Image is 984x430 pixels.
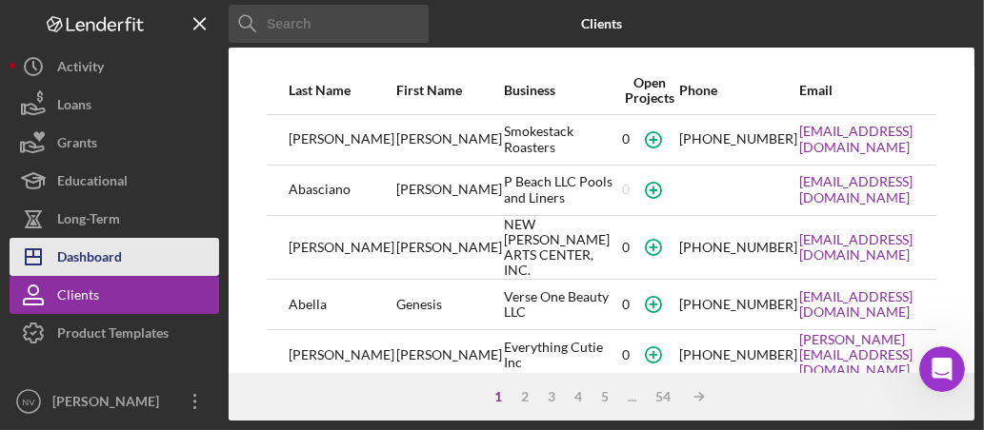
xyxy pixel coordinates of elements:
div: Activity [57,48,104,90]
div: 1 [485,389,512,404]
button: Grants [10,124,219,162]
div: Clients [57,276,99,319]
div: 0 [622,240,630,255]
div: [PERSON_NAME] [289,116,394,164]
div: 54 [646,389,680,404]
span: , Checklist Item [58,205,162,221]
span: Client [180,123,219,138]
div: Abella [289,281,394,328]
span: Name [19,205,58,221]
span: Home [44,283,83,297]
span: Messages [158,283,224,297]
div: [PHONE_NUMBER] [679,297,797,312]
button: Dashboard [10,238,219,276]
div: [PERSON_NAME] [396,166,502,214]
div: Close [334,8,369,42]
div: Long-Term [57,200,120,243]
span: is Invited to [219,123,297,138]
div: Genesis [396,281,502,328]
span: Upload & Download Documents [19,166,231,181]
button: Educational [10,162,219,200]
div: Open Projects [622,75,677,106]
div: [PERSON_NAME] [396,116,502,164]
div: Educational [57,162,128,205]
button: Clients [10,276,219,314]
div: [PERSON_NAME] [396,217,502,278]
div: Grants [57,124,97,166]
div: Verse One Beauty LLC [504,281,620,328]
a: [EMAIL_ADDRESS][DOMAIN_NAME] [799,289,914,320]
div: First Name [396,83,502,98]
span: , [277,186,281,201]
div: [PERSON_NAME] [289,331,394,379]
a: [EMAIL_ADDRESS][DOMAIN_NAME] [799,174,914,205]
div: [PERSON_NAME] [396,331,502,379]
div: [PERSON_NAME] [289,217,394,278]
input: Search for help [13,50,368,88]
div: Abasciano [289,166,394,214]
div: Email [799,83,914,98]
div: 0 [622,347,630,362]
div: P Beach LLC Pools and Liners [504,166,620,214]
div: 4 [565,389,592,404]
div: 0 [622,131,630,147]
div: Smokestack Roasters [504,116,620,164]
div: [PHONE_NUMBER] [679,240,797,255]
div: [PHONE_NUMBER] [679,347,797,362]
div: 3 [538,389,565,404]
div: ... [618,389,646,404]
span: Name [238,186,277,201]
span: Help [300,283,334,297]
button: Long-Term [10,200,219,238]
div: Loans [57,86,91,128]
b: Clients [581,16,622,31]
span: Change which Product a [19,123,180,138]
div: Product Templates [57,314,169,357]
a: [PERSON_NAME][EMAIL_ADDRESS][DOMAIN_NAME] [799,332,914,378]
button: NV[PERSON_NAME] [10,382,219,420]
div: NEW [PERSON_NAME] ARTS CENTER, INC. [504,217,620,278]
div: Dashboard [57,238,122,281]
button: Activity [10,48,219,86]
div: Everything Cutie Inc [504,331,620,379]
text: NV [22,397,35,407]
div: 0 [622,297,630,312]
div: [PERSON_NAME] [48,382,171,425]
div: Business [504,83,620,98]
div: 2 [512,389,538,404]
div: Last Name [289,83,394,98]
a: [EMAIL_ADDRESS][DOMAIN_NAME] [799,232,914,263]
span: ... be renamed with the Business [19,186,238,201]
span: Client [282,186,321,201]
input: Search [229,5,429,43]
div: [PHONE_NUMBER] [679,131,797,147]
h1: Help [167,9,218,41]
button: Help [254,236,381,312]
div: 0 [622,182,630,197]
div: Clear [340,62,355,77]
button: Messages [127,236,253,312]
button: Product Templates [10,314,219,352]
a: [EMAIL_ADDRESS][DOMAIN_NAME] [799,124,914,154]
iframe: Intercom live chat [919,346,965,392]
button: Loans [10,86,219,124]
div: Phone [679,83,797,98]
div: 5 [592,389,618,404]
